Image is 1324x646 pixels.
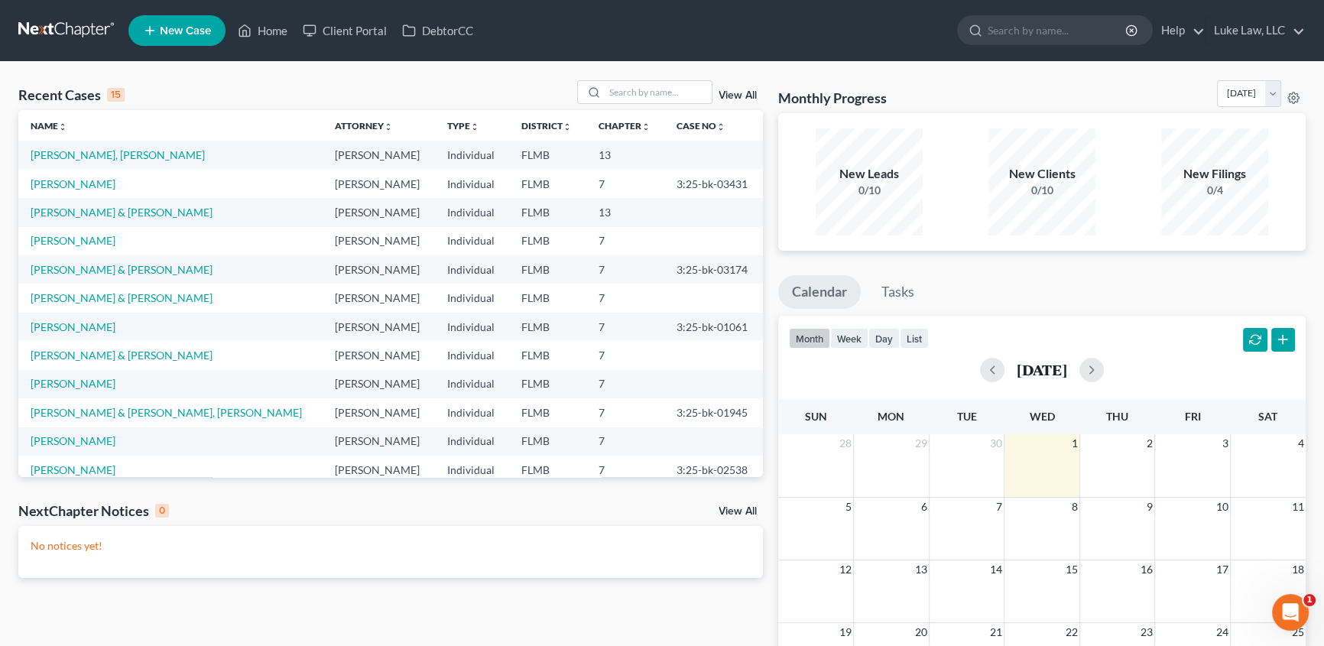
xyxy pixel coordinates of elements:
td: Individual [435,170,509,198]
td: [PERSON_NAME] [323,341,435,369]
span: Sun [805,410,827,423]
span: 1 [1070,434,1079,453]
td: 3:25-bk-01061 [664,313,763,341]
span: 12 [838,560,853,579]
span: Sat [1258,410,1277,423]
a: View All [719,506,757,517]
i: unfold_more [641,122,651,131]
span: Mon [878,410,904,423]
div: New Leads [816,165,923,183]
a: Help [1154,17,1205,44]
span: 24 [1215,623,1230,641]
td: FLMB [509,370,586,398]
i: unfold_more [470,122,479,131]
h3: Monthly Progress [778,89,887,107]
button: list [900,328,929,349]
td: FLMB [509,341,586,369]
button: month [789,328,830,349]
span: 2 [1145,434,1154,453]
td: 7 [586,170,665,198]
td: Individual [435,313,509,341]
span: New Case [160,25,211,37]
td: FLMB [509,170,586,198]
iframe: Intercom live chat [1272,594,1309,631]
a: Nameunfold_more [31,120,67,131]
a: [PERSON_NAME] & [PERSON_NAME] [31,263,213,276]
span: Fri [1185,410,1201,423]
span: 25 [1290,623,1306,641]
a: [PERSON_NAME] & [PERSON_NAME] [31,349,213,362]
i: unfold_more [384,122,393,131]
span: 23 [1139,623,1154,641]
a: [PERSON_NAME] [31,377,115,390]
span: 4 [1296,434,1306,453]
td: 7 [586,456,665,484]
div: 0 [155,504,169,518]
i: unfold_more [563,122,572,131]
div: NextChapter Notices [18,502,169,520]
span: 18 [1290,560,1306,579]
td: 7 [586,370,665,398]
span: 6 [920,498,929,516]
i: unfold_more [716,122,725,131]
a: [PERSON_NAME] [31,463,115,476]
a: Tasks [868,275,928,309]
button: week [830,328,868,349]
td: Individual [435,284,509,312]
a: [PERSON_NAME] [31,434,115,447]
td: 13 [586,141,665,169]
a: [PERSON_NAME] & [PERSON_NAME] [31,291,213,304]
a: Client Portal [295,17,394,44]
a: [PERSON_NAME], [PERSON_NAME] [31,148,205,161]
span: 22 [1064,623,1079,641]
td: FLMB [509,427,586,456]
a: [PERSON_NAME] [31,177,115,190]
td: 7 [586,284,665,312]
span: 7 [995,498,1004,516]
td: FLMB [509,313,586,341]
div: 0/4 [1161,183,1268,198]
div: New Filings [1161,165,1268,183]
a: View All [719,90,757,101]
span: 17 [1215,560,1230,579]
td: FLMB [509,284,586,312]
a: Case Nounfold_more [677,120,725,131]
span: 1 [1303,594,1316,606]
td: [PERSON_NAME] [323,170,435,198]
a: Typeunfold_more [447,120,479,131]
span: 19 [838,623,853,641]
td: FLMB [509,141,586,169]
td: [PERSON_NAME] [323,370,435,398]
td: [PERSON_NAME] [323,227,435,255]
a: Chapterunfold_more [599,120,651,131]
a: Calendar [778,275,861,309]
td: [PERSON_NAME] [323,427,435,456]
td: Individual [435,456,509,484]
span: 30 [988,434,1004,453]
div: 15 [107,88,125,102]
span: 28 [838,434,853,453]
a: Luke Law, LLC [1206,17,1305,44]
td: Individual [435,398,509,427]
td: [PERSON_NAME] [323,255,435,284]
td: Individual [435,341,509,369]
td: [PERSON_NAME] [323,313,435,341]
div: 0/10 [988,183,1095,198]
td: 3:25-bk-01945 [664,398,763,427]
input: Search by name... [988,16,1128,44]
a: [PERSON_NAME] & [PERSON_NAME] [31,206,213,219]
span: 16 [1139,560,1154,579]
span: 29 [913,434,929,453]
td: Individual [435,227,509,255]
div: New Clients [988,165,1095,183]
button: day [868,328,900,349]
td: [PERSON_NAME] [323,284,435,312]
td: 7 [586,427,665,456]
td: [PERSON_NAME] [323,456,435,484]
td: Individual [435,255,509,284]
a: DebtorCC [394,17,481,44]
div: Recent Cases [18,86,125,104]
td: Individual [435,141,509,169]
td: [PERSON_NAME] [323,141,435,169]
td: 7 [586,227,665,255]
